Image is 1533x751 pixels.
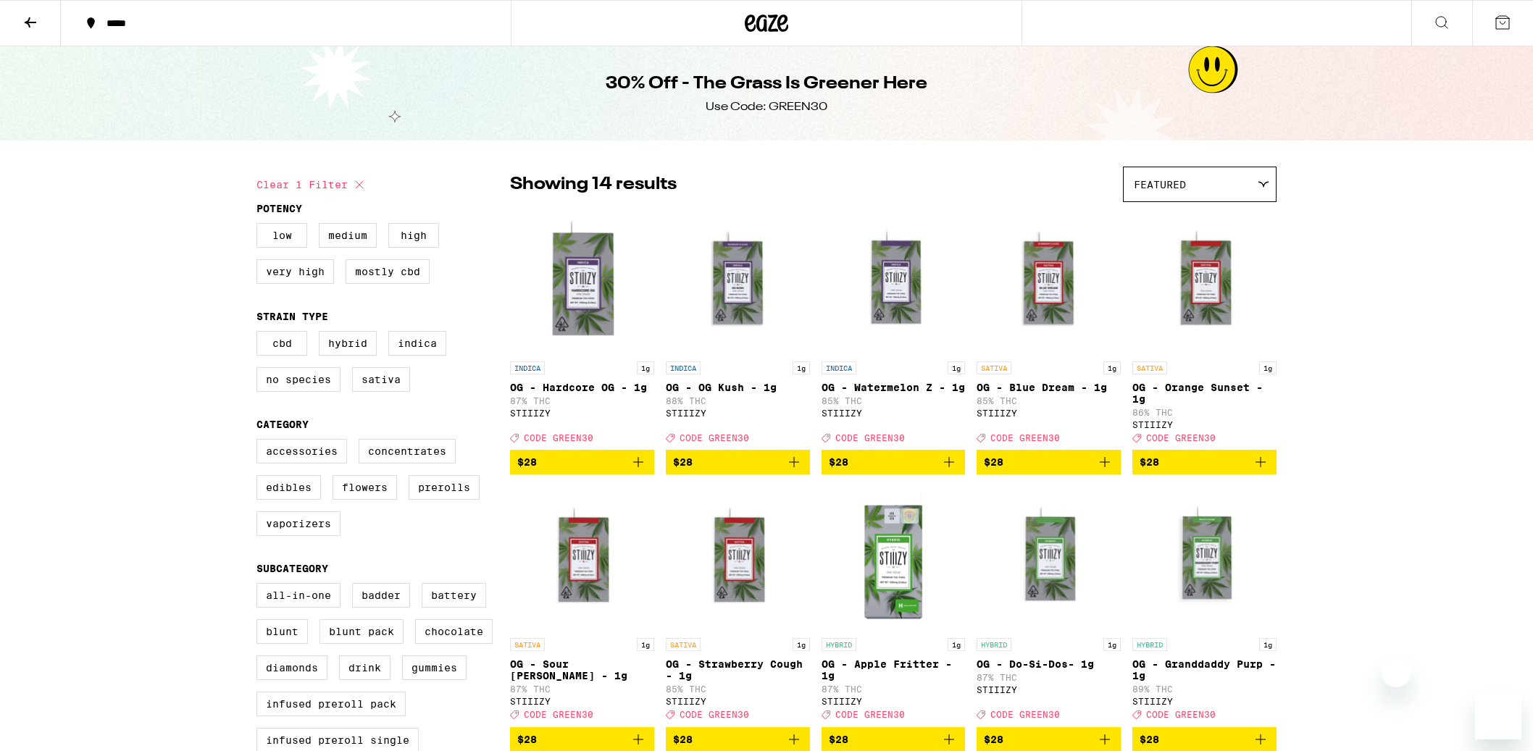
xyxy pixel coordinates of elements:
[256,655,327,680] label: Diamonds
[977,209,1121,450] a: Open page for OG - Blue Dream - 1g from STIIIZY
[319,223,377,248] label: Medium
[256,203,302,214] legend: Potency
[510,361,545,374] p: INDICA
[1132,658,1277,681] p: OG - Granddaddy Purp - 1g
[510,697,654,706] div: STIIIZY
[666,638,701,651] p: SATIVA
[822,361,856,374] p: INDICA
[1132,486,1277,631] img: STIIIZY - OG - Granddaddy Purp - 1g
[1146,433,1216,442] span: CODE GREEN30
[977,361,1011,374] p: SATIVA
[415,619,493,644] label: Chocolate
[1132,209,1277,354] img: STIIIZY - OG - Orange Sunset - 1g
[388,223,439,248] label: High
[948,638,965,651] p: 1g
[977,685,1121,695] div: STIIIZY
[1259,638,1277,651] p: 1g
[256,223,307,248] label: Low
[666,486,810,726] a: Open page for OG - Strawberry Cough - 1g from STIIIZY
[256,167,368,203] button: Clear 1 filter
[1132,209,1277,450] a: Open page for OG - Orange Sunset - 1g from STIIIZY
[256,563,328,574] legend: Subcategory
[256,419,309,430] legend: Category
[829,456,848,468] span: $28
[666,450,810,474] button: Add to bag
[510,209,654,354] img: STIIIZY - OG - Hardcore OG - 1g
[673,456,693,468] span: $28
[510,408,654,418] div: STIIIZY
[524,710,593,720] span: CODE GREEN30
[666,209,810,354] img: STIIIZY - OG - OG Kush - 1g
[977,382,1121,393] p: OG - Blue Dream - 1g
[666,486,810,631] img: STIIIZY - OG - Strawberry Cough - 1g
[510,209,654,450] a: Open page for OG - Hardcore OG - 1g from STIIIZY
[822,638,856,651] p: HYBRID
[1132,361,1167,374] p: SATIVA
[822,697,966,706] div: STIIIZY
[346,259,430,284] label: Mostly CBD
[835,710,905,720] span: CODE GREEN30
[1132,420,1277,429] div: STIIIZY
[1140,734,1159,745] span: $28
[256,311,328,322] legend: Strain Type
[256,367,341,392] label: No Species
[1475,693,1521,739] iframe: Button to launch messaging window
[402,655,467,680] label: Gummies
[256,511,341,536] label: Vaporizers
[510,382,654,393] p: OG - Hardcore OG - 1g
[680,433,749,442] span: CODE GREEN30
[352,583,410,608] label: Badder
[510,450,654,474] button: Add to bag
[977,486,1121,631] img: STIIIZY - OG - Do-Si-Dos- 1g
[822,209,966,450] a: Open page for OG - Watermelon Z - 1g from STIIIZY
[510,684,654,694] p: 87% THC
[822,396,966,406] p: 85% THC
[637,361,654,374] p: 1g
[510,396,654,406] p: 87% THC
[1382,658,1411,687] iframe: Close message
[256,439,347,463] label: Accessories
[822,658,966,681] p: OG - Apple Fritter - 1g
[606,72,927,96] h1: 30% Off - The Grass Is Greener Here
[822,486,966,631] img: STIIIZY - OG - Apple Fritter - 1g
[510,172,677,197] p: Showing 14 results
[1259,361,1277,374] p: 1g
[793,638,810,651] p: 1g
[977,658,1121,670] p: OG - Do-Si-Dos- 1g
[977,638,1011,651] p: HYBRID
[822,486,966,726] a: Open page for OG - Apple Fritter - 1g from STIIIZY
[977,486,1121,726] a: Open page for OG - Do-Si-Dos- 1g from STIIIZY
[510,486,654,726] a: Open page for OG - Sour Tangie - 1g from STIIIZY
[666,408,810,418] div: STIIIZY
[977,673,1121,682] p: 87% THC
[256,475,321,500] label: Edibles
[517,456,537,468] span: $28
[1134,179,1186,190] span: Featured
[359,439,456,463] label: Concentrates
[977,408,1121,418] div: STIIIZY
[822,408,966,418] div: STIIIZY
[422,583,486,608] label: Battery
[666,361,701,374] p: INDICA
[1132,450,1277,474] button: Add to bag
[409,475,480,500] label: Prerolls
[948,361,965,374] p: 1g
[510,638,545,651] p: SATIVA
[666,396,810,406] p: 88% THC
[990,710,1060,720] span: CODE GREEN30
[1132,697,1277,706] div: STIIIZY
[339,655,390,680] label: Drink
[666,697,810,706] div: STIIIZY
[1132,408,1277,417] p: 86% THC
[984,734,1003,745] span: $28
[256,583,341,608] label: All-In-One
[1146,710,1216,720] span: CODE GREEN30
[680,710,749,720] span: CODE GREEN30
[388,331,446,356] label: Indica
[510,486,654,631] img: STIIIZY - OG - Sour Tangie - 1g
[1140,456,1159,468] span: $28
[990,433,1060,442] span: CODE GREEN30
[1132,638,1167,651] p: HYBRID
[256,259,334,284] label: Very High
[977,209,1121,354] img: STIIIZY - OG - Blue Dream - 1g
